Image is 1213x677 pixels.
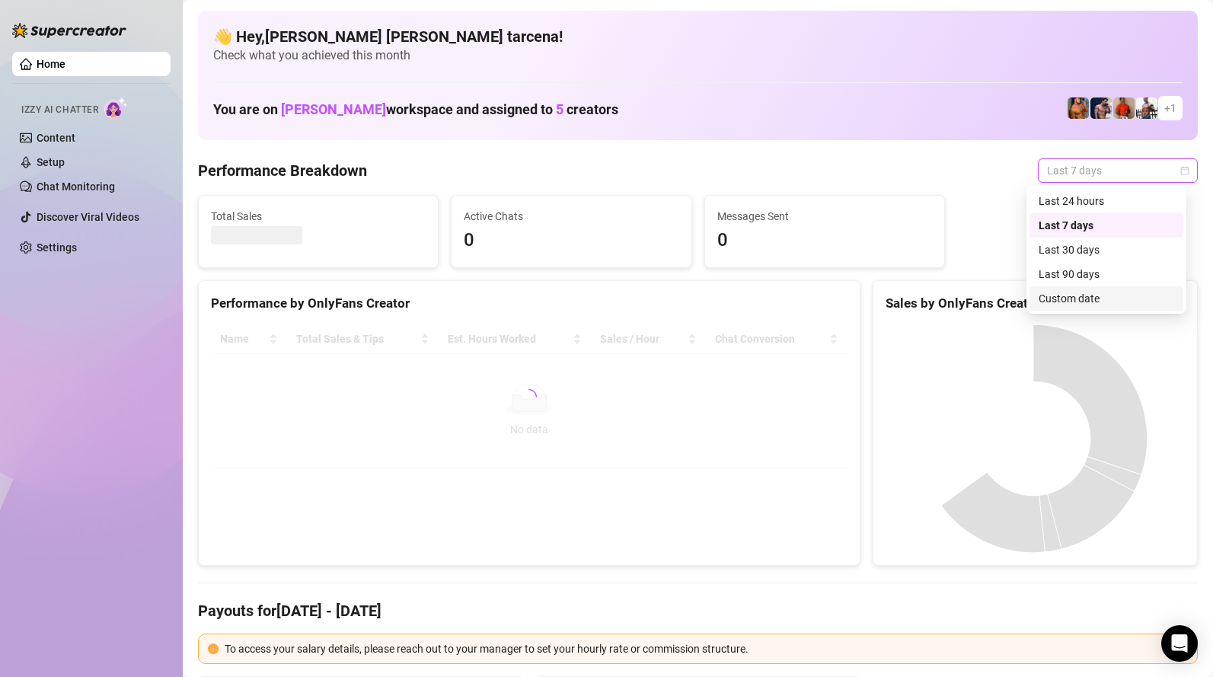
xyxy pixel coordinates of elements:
div: Last 24 hours [1029,189,1183,213]
h1: You are on workspace and assigned to creators [213,101,618,118]
span: + 1 [1164,100,1176,117]
span: [PERSON_NAME] [281,101,386,117]
span: Active Chats [464,208,678,225]
h4: Payouts for [DATE] - [DATE] [198,600,1198,621]
a: Discover Viral Videos [37,211,139,223]
span: loading [520,388,538,406]
span: exclamation-circle [208,643,219,654]
img: logo-BBDzfeDw.svg [12,23,126,38]
h4: Performance Breakdown [198,160,367,181]
a: Content [37,132,75,144]
div: Open Intercom Messenger [1161,625,1198,662]
div: Last 90 days [1039,266,1174,283]
div: Performance by OnlyFans Creator [211,293,848,314]
div: Last 7 days [1029,213,1183,238]
span: 0 [464,226,678,255]
div: Last 30 days [1029,238,1183,262]
span: Total Sales [211,208,426,225]
div: Custom date [1029,286,1183,311]
div: Sales by OnlyFans Creator [886,293,1185,314]
div: To access your salary details, please reach out to your manager to set your hourly rate or commis... [225,640,1188,657]
span: Izzy AI Chatter [21,103,98,117]
span: calendar [1180,166,1189,175]
div: Last 90 days [1029,262,1183,286]
div: Last 30 days [1039,241,1174,258]
div: Last 7 days [1039,217,1174,234]
a: Chat Monitoring [37,180,115,193]
img: AI Chatter [104,97,128,119]
div: Last 24 hours [1039,193,1174,209]
span: 5 [556,101,563,117]
span: Check what you achieved this month [213,47,1183,64]
img: JUSTIN [1136,97,1157,119]
div: Custom date [1039,290,1174,307]
span: Last 7 days [1047,159,1189,182]
span: Messages Sent [717,208,932,225]
span: 0 [717,226,932,255]
img: Axel [1090,97,1112,119]
img: Justin [1113,97,1135,119]
a: Home [37,58,65,70]
img: JG [1068,97,1089,119]
a: Setup [37,156,65,168]
h4: 👋 Hey, [PERSON_NAME] [PERSON_NAME] tarcena ! [213,26,1183,47]
a: Settings [37,241,77,254]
